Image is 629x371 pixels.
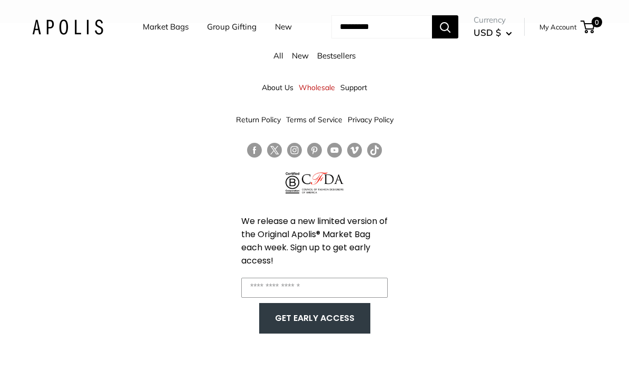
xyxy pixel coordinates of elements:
[270,308,360,328] button: GET EARLY ACCESS
[582,21,595,33] a: 0
[302,172,343,193] img: Council of Fashion Designers of America Member
[327,143,342,158] a: Follow us on YouTube
[32,19,103,35] img: Apolis
[331,15,432,38] input: Search...
[292,51,309,61] a: New
[207,19,257,34] a: Group Gifting
[286,110,342,129] a: Terms of Service
[317,51,356,61] a: Bestsellers
[286,172,300,193] img: Certified B Corporation
[348,110,394,129] a: Privacy Policy
[592,17,602,27] span: 0
[539,21,577,33] a: My Account
[247,143,262,158] a: Follow us on Facebook
[340,78,367,97] a: Support
[275,19,292,34] a: New
[299,78,335,97] a: Wholesale
[241,278,388,298] input: Enter your email
[143,19,189,34] a: Market Bags
[307,143,322,158] a: Follow us on Pinterest
[241,215,388,267] span: We release a new limited version of the Original Apolis® Market Bag each week. Sign up to get ear...
[267,143,282,162] a: Follow us on Twitter
[474,24,512,41] button: USD $
[273,51,283,61] a: All
[236,110,281,129] a: Return Policy
[347,143,362,158] a: Follow us on Vimeo
[367,143,382,158] a: Follow us on Tumblr
[474,13,512,27] span: Currency
[432,15,458,38] button: Search
[474,27,501,38] span: USD $
[287,143,302,158] a: Follow us on Instagram
[262,78,293,97] a: About Us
